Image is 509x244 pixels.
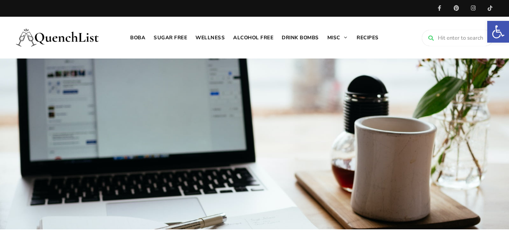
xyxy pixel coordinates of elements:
input: Hit enter to search [422,30,493,46]
a: Alcohol free [229,17,278,58]
a: Wellness [191,17,229,58]
a: Misc [323,17,353,58]
a: Recipes [352,17,383,58]
a: Sugar free [149,17,191,58]
a: Boba [126,17,149,58]
a: Drink Bombs [278,17,323,58]
img: Quench List [16,21,100,54]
